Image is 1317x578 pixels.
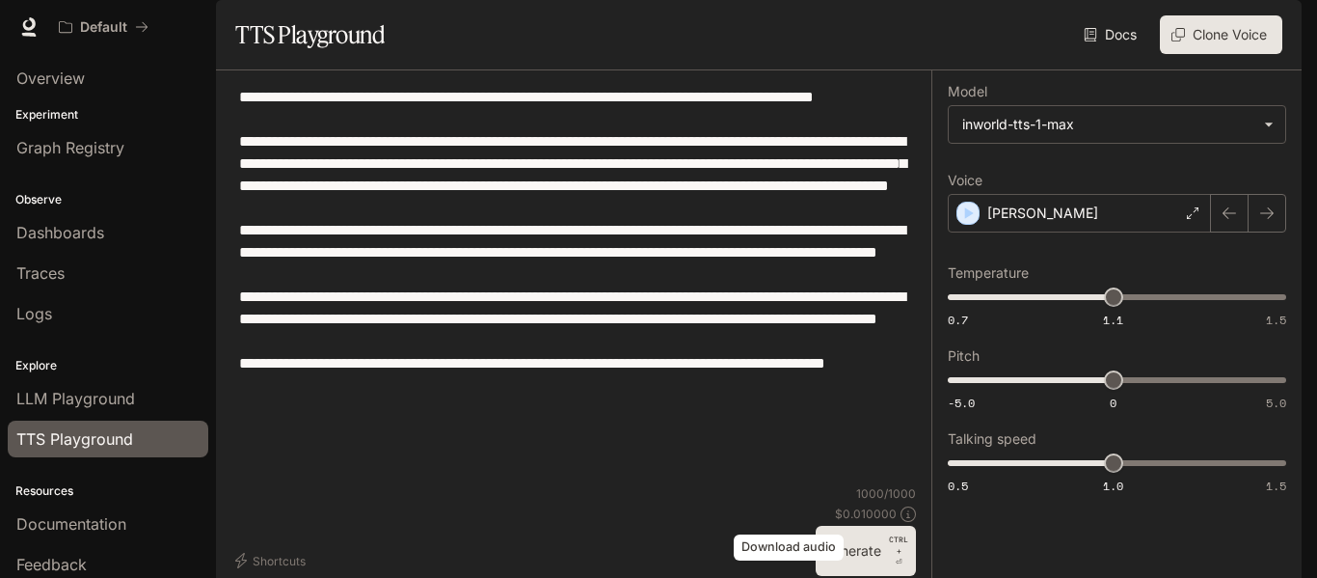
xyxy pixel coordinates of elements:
[1080,15,1144,54] a: Docs
[889,534,908,568] p: ⏎
[948,85,987,98] p: Model
[948,395,975,411] span: -5.0
[948,478,968,494] span: 0.5
[948,349,980,363] p: Pitch
[962,115,1254,134] div: inworld-tts-1-max
[231,545,313,576] button: Shortcuts
[949,106,1285,143] div: inworld-tts-1-max
[1110,395,1116,411] span: 0
[235,15,385,54] h1: TTS Playground
[889,534,908,557] p: CTRL +
[1160,15,1282,54] button: Clone Voice
[1103,478,1123,494] span: 1.0
[816,526,916,576] button: GenerateCTRL +⏎
[734,535,844,561] div: Download audio
[948,432,1036,446] p: Talking speed
[948,174,982,187] p: Voice
[50,8,157,46] button: All workspaces
[856,485,916,502] p: 1000 / 1000
[1103,312,1123,328] span: 1.1
[1266,478,1286,494] span: 1.5
[80,19,127,36] p: Default
[1266,395,1286,411] span: 5.0
[948,312,968,328] span: 0.7
[948,266,1029,280] p: Temperature
[987,204,1098,223] p: [PERSON_NAME]
[835,506,897,522] p: $ 0.010000
[1266,312,1286,328] span: 1.5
